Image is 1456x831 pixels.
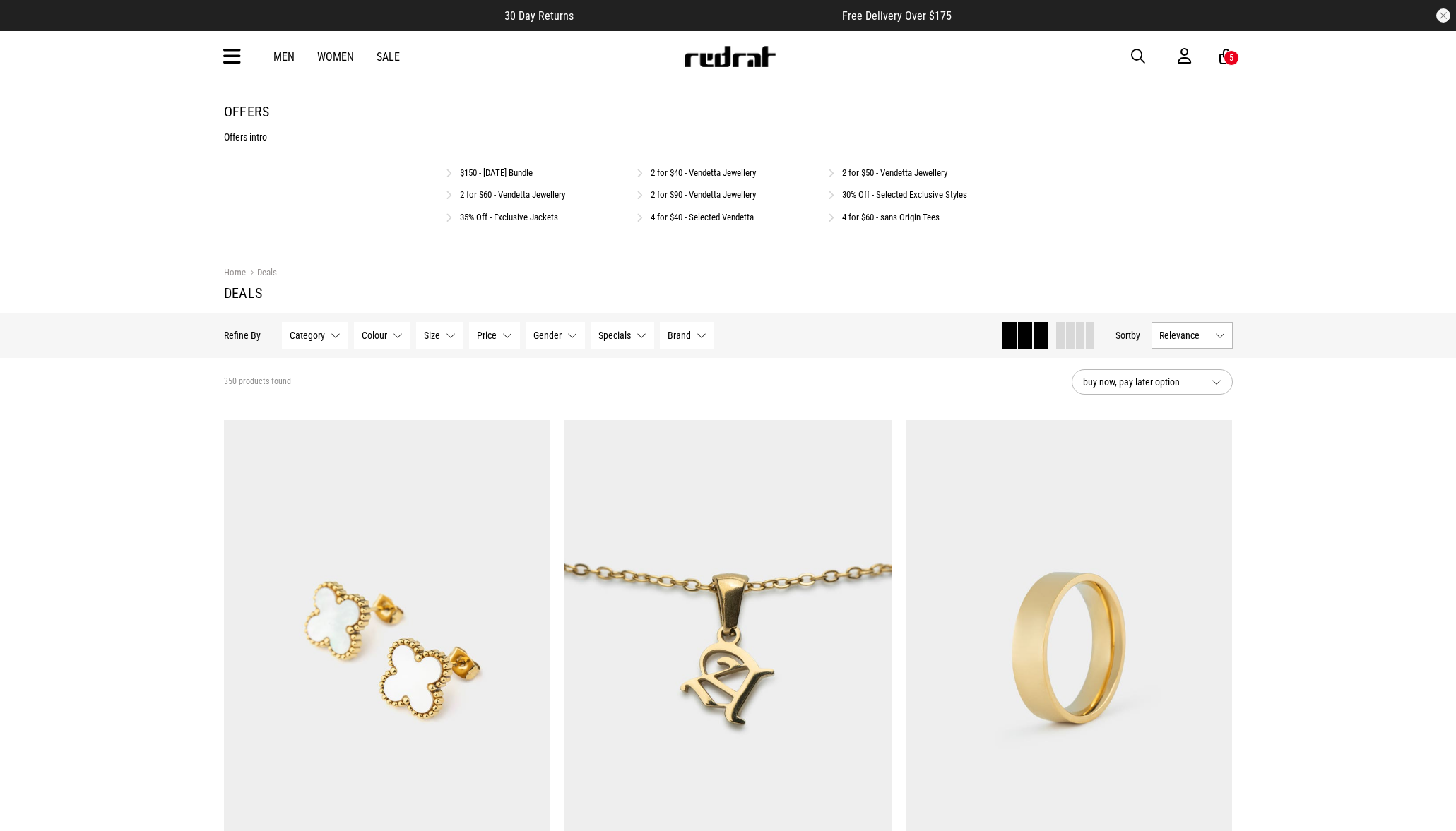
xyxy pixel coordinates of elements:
[591,322,654,349] button: Specials
[1152,322,1233,349] button: Relevance
[660,322,714,349] button: Brand
[602,8,814,23] iframe: Customer reviews powered by Trustpilot
[354,322,410,349] button: Colour
[504,9,574,23] span: 30 Day Returns
[224,131,1233,143] p: Offers intro
[424,330,440,341] span: Size
[651,167,756,178] a: 2 for $40 - Vendetta Jewellery
[1072,369,1233,395] button: buy now, pay later option
[1131,330,1140,341] span: by
[842,167,947,178] a: 2 for $50 - Vendetta Jewellery
[290,330,325,341] span: Category
[224,267,246,277] a: Home
[460,212,558,222] a: 35% Off - Exclusive Jackets
[1219,49,1233,64] a: 5
[842,9,952,23] span: Free Delivery Over $175
[377,50,400,64] a: Sale
[651,212,754,222] a: 4 for $40 - Selected Vendetta
[1083,373,1200,390] span: buy now, pay later option
[273,50,295,64] a: Men
[460,167,533,178] a: $150 - [DATE] Bundle
[651,189,756,200] a: 2 for $90 - Vendetta Jewellery
[224,285,1233,301] h1: Deals
[460,189,565,200] a: 2 for $60 - Vendetta Jewellery
[282,322,348,349] button: Category
[224,103,1233,120] h1: Offers
[1159,330,1209,341] span: Relevance
[317,50,354,64] a: Women
[683,46,776,67] img: Redrat logo
[526,322,585,349] button: Gender
[416,322,463,349] button: Size
[224,330,261,341] p: Refine By
[246,267,277,280] a: Deals
[1229,53,1233,63] div: 5
[598,330,631,341] span: Specials
[668,330,691,341] span: Brand
[362,330,387,341] span: Colour
[224,376,291,388] span: 350 products found
[842,189,967,200] a: 30% Off - Selected Exclusive Styles
[842,212,940,222] a: 4 for $60 - sans Origin Tees
[469,322,520,349] button: Price
[477,330,497,341] span: Price
[533,330,562,341] span: Gender
[1115,327,1140,344] button: Sortby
